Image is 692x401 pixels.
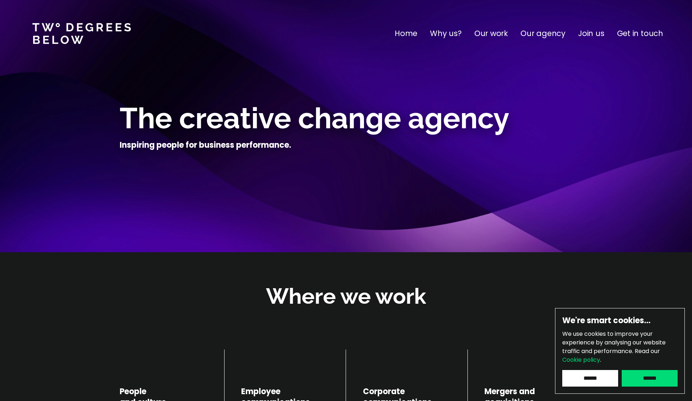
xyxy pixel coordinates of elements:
a: Our agency [520,28,565,39]
span: The creative change agency [120,101,509,135]
h4: Inspiring people for business performance. [120,140,291,151]
a: Why us? [430,28,462,39]
h6: We're smart cookies… [562,315,678,326]
a: Our work [474,28,508,39]
a: Get in touch [617,28,663,39]
h2: Where we work [266,282,426,311]
a: Cookie policy [562,356,600,364]
span: Read our . [562,347,660,364]
a: Home [395,28,417,39]
p: We use cookies to improve your experience by analysing our website traffic and performance. [562,330,678,364]
a: Join us [578,28,604,39]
